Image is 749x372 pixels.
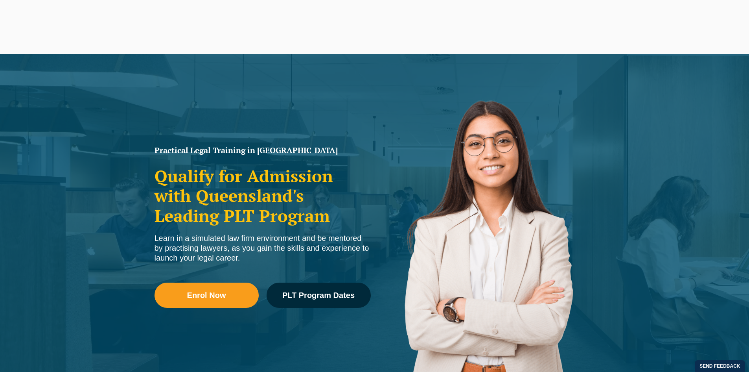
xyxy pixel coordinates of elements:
div: Learn in a simulated law firm environment and be mentored by practising lawyers, as you gain the ... [155,233,371,263]
a: PLT Program Dates [267,283,371,308]
span: PLT Program Dates [282,291,355,299]
span: Enrol Now [187,291,226,299]
a: Enrol Now [155,283,259,308]
h1: Practical Legal Training in [GEOGRAPHIC_DATA] [155,146,371,154]
h2: Qualify for Admission with Queensland's Leading PLT Program [155,166,371,226]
